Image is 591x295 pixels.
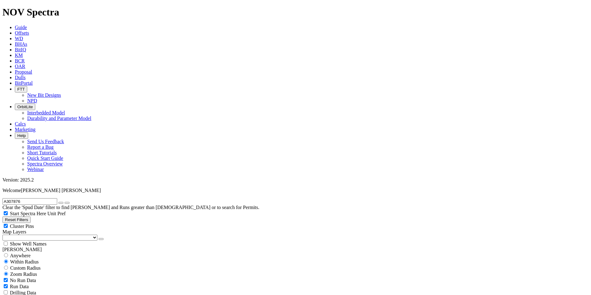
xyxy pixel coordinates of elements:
[15,80,33,86] a: BitPortal
[15,53,23,58] a: KM
[2,177,589,183] div: Version: 2025.2
[21,188,101,193] span: [PERSON_NAME] [PERSON_NAME]
[10,271,37,277] span: Zoom Radius
[15,127,36,132] a: Marketing
[10,224,34,229] span: Cluster Pins
[15,86,27,92] button: FTT
[27,150,57,155] a: Short Tutorials
[2,6,589,18] h1: NOV Spectra
[15,121,26,126] a: Calcs
[2,198,57,205] input: Search
[17,87,25,92] span: FTT
[27,156,63,161] a: Quick Start Guide
[10,284,29,289] span: Run Data
[15,75,26,80] a: Dulls
[10,265,40,271] span: Custom Radius
[27,116,91,121] a: Durability and Parameter Model
[15,69,32,75] a: Proposal
[15,30,29,36] a: Offsets
[27,110,65,115] a: Interbedded Model
[10,211,46,216] span: Start Spectra Here
[4,211,8,215] input: Start Spectra Here
[2,247,589,252] div: [PERSON_NAME]
[10,278,36,283] span: No Run Data
[17,105,33,109] span: OrbitLite
[15,132,28,139] button: Help
[10,259,39,264] span: Within Radius
[27,167,44,172] a: Webinar
[2,216,31,223] button: Reset Filters
[27,144,53,150] a: Report a Bug
[15,104,35,110] button: OrbitLite
[17,133,26,138] span: Help
[2,188,589,193] p: Welcome
[2,229,26,234] span: Map Layers
[15,36,23,41] a: WD
[2,205,259,210] span: Clear the 'Spud Date' filter to find [PERSON_NAME] and Runs greater than [DEMOGRAPHIC_DATA] or to...
[27,98,37,103] a: NPD
[15,47,26,52] a: BitIQ
[27,139,64,144] a: Send Us Feedback
[10,241,46,246] span: Show Well Names
[10,253,31,258] span: Anywhere
[15,58,25,63] a: BCR
[15,25,27,30] a: Guide
[47,211,66,216] span: Unit Pref
[15,41,27,47] a: BHAs
[15,64,25,69] a: OAR
[27,161,63,166] a: Spectra Overview
[27,92,61,98] a: New Bit Designs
